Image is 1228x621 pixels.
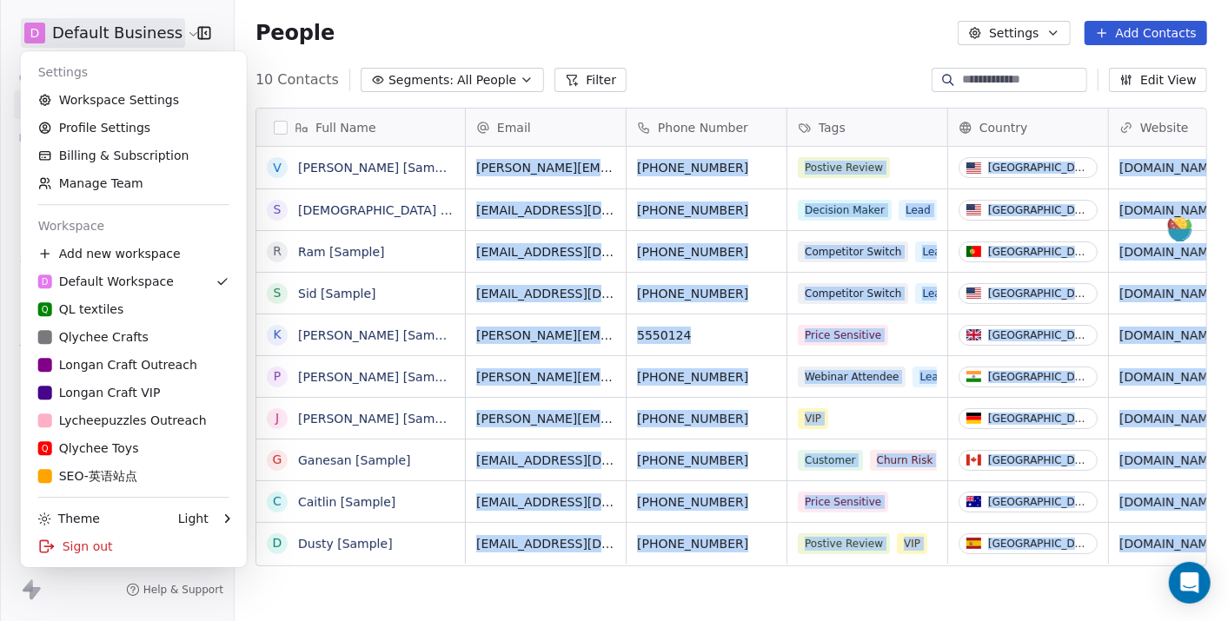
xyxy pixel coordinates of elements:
div: Longan Craft VIP [38,384,161,401]
div: Add new workspace [28,240,240,268]
a: Workspace Settings [28,86,240,114]
div: SEO-英语站点 [38,467,137,485]
div: Settings [28,58,240,86]
a: Manage Team [28,169,240,197]
div: Qlychee Toys [38,439,139,457]
div: Theme [38,510,100,527]
div: Default Workspace [38,273,174,290]
span: Q [42,303,49,316]
a: Billing & Subscription [28,142,240,169]
span: D [42,275,49,288]
a: Profile Settings [28,114,240,142]
div: Sign out [28,532,240,560]
div: Qlychee Crafts [38,328,149,346]
div: Workspace [28,212,240,240]
div: Light [178,510,209,527]
span: Q [42,442,49,455]
div: Longan Craft Outreach [38,356,197,373]
div: Lycheepuzzles Outreach [38,412,207,429]
div: QL textiles [38,301,124,318]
